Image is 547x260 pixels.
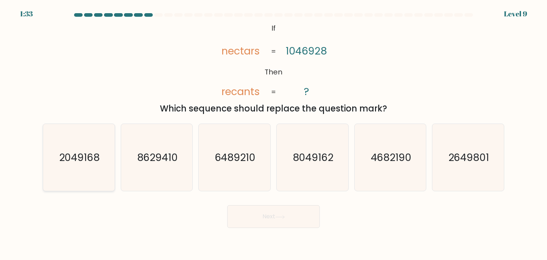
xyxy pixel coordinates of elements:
[222,44,260,58] tspan: nectars
[271,23,276,33] tspan: If
[137,150,178,165] text: 8629410
[210,21,337,99] svg: @import url('[URL][DOMAIN_NAME]);
[370,150,411,165] text: 4682190
[20,9,33,19] div: 1:33
[265,67,282,77] tspan: Then
[293,150,334,165] text: 8049162
[304,84,309,99] tspan: ?
[215,150,256,165] text: 6489210
[271,46,276,56] tspan: =
[286,44,327,58] tspan: 1046928
[47,102,500,115] div: Which sequence should replace the question mark?
[271,87,276,97] tspan: =
[222,84,260,99] tspan: recants
[227,205,320,228] button: Next
[59,150,100,165] text: 2049168
[504,9,527,19] div: Level 9
[448,150,489,165] text: 2649801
